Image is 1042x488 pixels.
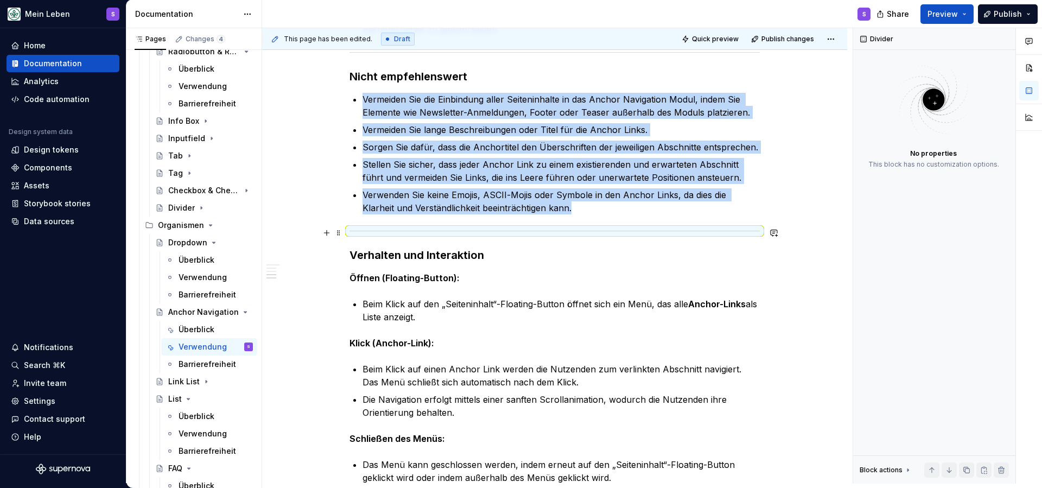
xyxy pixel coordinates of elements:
div: Barrierefreiheit [179,289,236,300]
div: Verwendung [179,428,227,439]
h3: Nicht empfehlenswert [350,69,760,84]
div: Organismen [141,217,257,234]
a: Überblick [161,321,257,338]
div: Data sources [24,216,74,227]
a: Verwendung [161,78,257,95]
div: Invite team [24,378,66,389]
a: Überblick [161,251,257,269]
div: Überblick [179,64,214,74]
a: Barrierefreiheit [161,286,257,303]
div: Contact support [24,414,85,424]
div: No properties [910,149,957,158]
a: Verwendung [161,425,257,442]
div: S [862,10,866,18]
div: Code automation [24,94,90,105]
button: Contact support [7,410,119,428]
div: S [111,10,115,18]
div: Divider [168,202,195,213]
div: This block has no customization options. [868,160,999,169]
a: Tag [151,164,257,182]
div: List [168,394,182,404]
div: Changes [186,35,225,43]
span: This page has been edited. [284,35,372,43]
button: Search ⌘K [7,357,119,374]
div: Assets [24,180,49,191]
strong: Anchor-Links [688,299,746,309]
div: Design tokens [24,144,79,155]
a: Design tokens [7,141,119,159]
div: Tab [168,150,183,161]
div: Info Box [168,116,199,126]
a: Settings [7,392,119,410]
div: Search ⌘K [24,360,65,371]
div: Block actions [860,466,903,474]
div: S [247,341,250,352]
a: Invite team [7,375,119,392]
div: Notifications [24,342,73,353]
a: Info Box [151,112,257,130]
div: Verwendung [179,81,227,92]
div: Analytics [24,76,59,87]
a: Anchor Navigation [151,303,257,321]
span: Publish [994,9,1022,20]
div: Überblick [179,324,214,335]
div: Components [24,162,72,173]
div: Anchor Navigation [168,307,239,318]
a: Documentation [7,55,119,72]
div: Home [24,40,46,51]
a: Verwendung [161,269,257,286]
div: Help [24,432,41,442]
div: Documentation [135,9,238,20]
a: Analytics [7,73,119,90]
p: Das Menü kann geschlossen werden, indem erneut auf den „Seiteninhalt“-Floating-Button geklickt wi... [363,458,760,484]
a: Data sources [7,213,119,230]
a: Dropdown [151,234,257,251]
div: Checkbox & Checkbox Group [168,185,240,196]
div: Dropdown [168,237,207,248]
a: Home [7,37,119,54]
a: Assets [7,177,119,194]
svg: Supernova Logo [36,464,90,474]
a: Code automation [7,91,119,108]
p: Sorgen Sie dafür, dass die Anchortitel den Überschriften der jeweiligen Abschnitte entsprechen. [363,141,760,154]
div: Pages [135,35,166,43]
a: Überblick [161,60,257,78]
div: Link List [168,376,200,387]
p: Die Navigation erfolgt mittels einer sanften Scrollanimation, wodurch die Nutzenden ihre Orientie... [363,393,760,419]
div: Inputfield [168,133,205,144]
a: Checkbox & Checkbox Group [151,182,257,199]
a: Link List [151,373,257,390]
a: Storybook stories [7,195,119,212]
button: Publish changes [748,31,819,47]
div: Design system data [9,128,73,136]
img: df5db9ef-aba0-4771-bf51-9763b7497661.png [8,8,21,21]
span: Draft [394,35,410,43]
div: Block actions [860,462,912,478]
p: Beim Klick auf einen Anchor Link werden die Nutzenden zum verlinkten Abschnitt navigiert. Das Men... [363,363,760,389]
p: Stellen Sie sicher, dass jeder Anchor Link zu einem existierenden und erwarteten Abschnitt führt ... [363,158,760,184]
a: Tab [151,147,257,164]
div: Settings [24,396,55,407]
button: Publish [978,4,1038,24]
div: Mein Leben [25,9,70,20]
button: Mein LebenS [2,2,124,26]
div: Storybook stories [24,198,91,209]
div: Barrierefreiheit [179,446,236,457]
p: Verwenden Sie keine Emojis, ASCII-Mojis oder Symbole in den Anchor Links, da dies die Klarheit un... [363,188,760,214]
a: Inputfield [151,130,257,147]
div: Tag [168,168,183,179]
button: Quick preview [678,31,744,47]
a: Components [7,159,119,176]
span: 4 [217,35,225,43]
span: Share [887,9,909,20]
span: Publish changes [761,35,814,43]
div: Verwendung [179,341,227,352]
span: Quick preview [692,35,739,43]
p: Vermeiden Sie lange Beschreibungen oder Titel für die Anchor Links. [363,123,760,136]
div: Radiobutton & Radiobutton Group [168,46,240,57]
div: Überblick [179,411,214,422]
div: Barrierefreiheit [179,98,236,109]
button: Share [871,4,916,24]
a: Barrierefreiheit [161,442,257,460]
